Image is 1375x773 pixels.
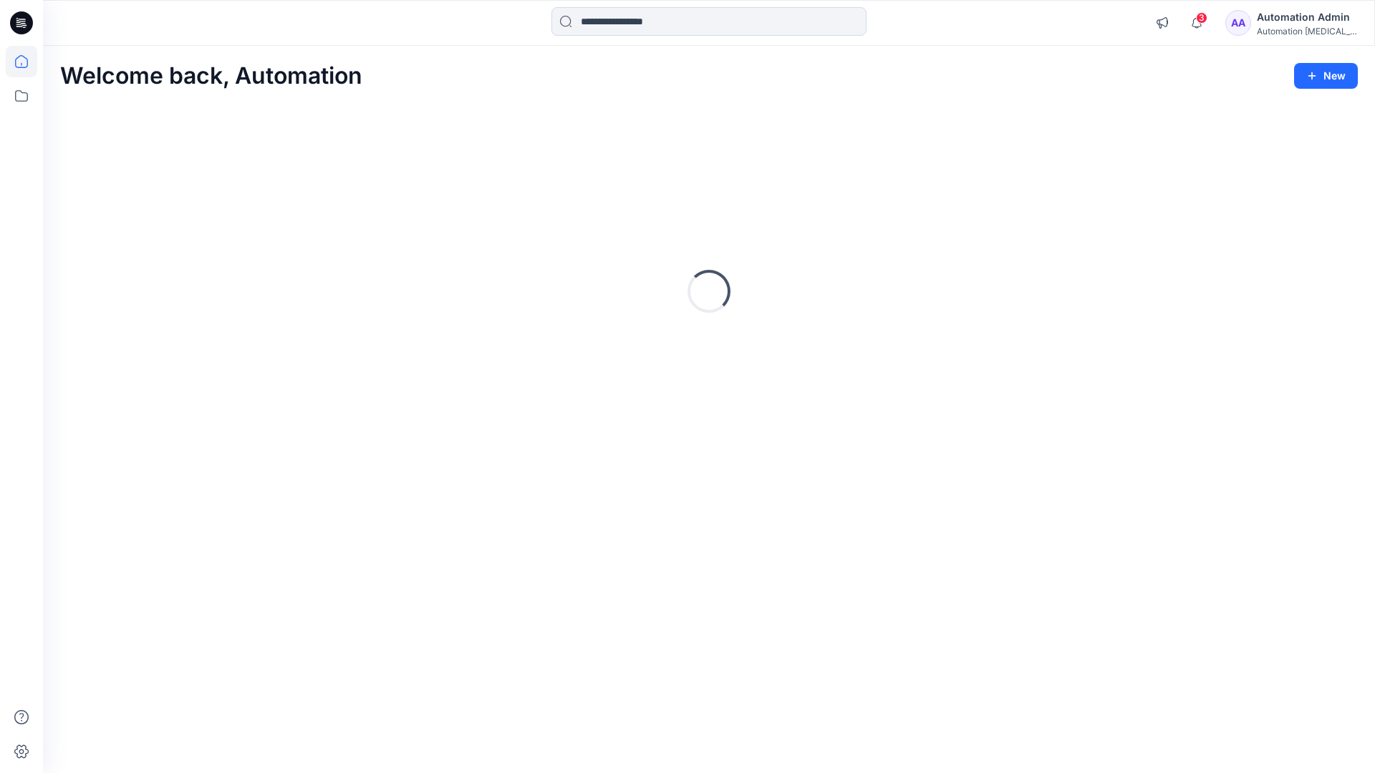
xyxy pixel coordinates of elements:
[1257,9,1357,26] div: Automation Admin
[1294,63,1358,89] button: New
[60,63,362,89] h2: Welcome back, Automation
[1225,10,1251,36] div: AA
[1196,12,1207,24] span: 3
[1257,26,1357,37] div: Automation [MEDICAL_DATA]...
